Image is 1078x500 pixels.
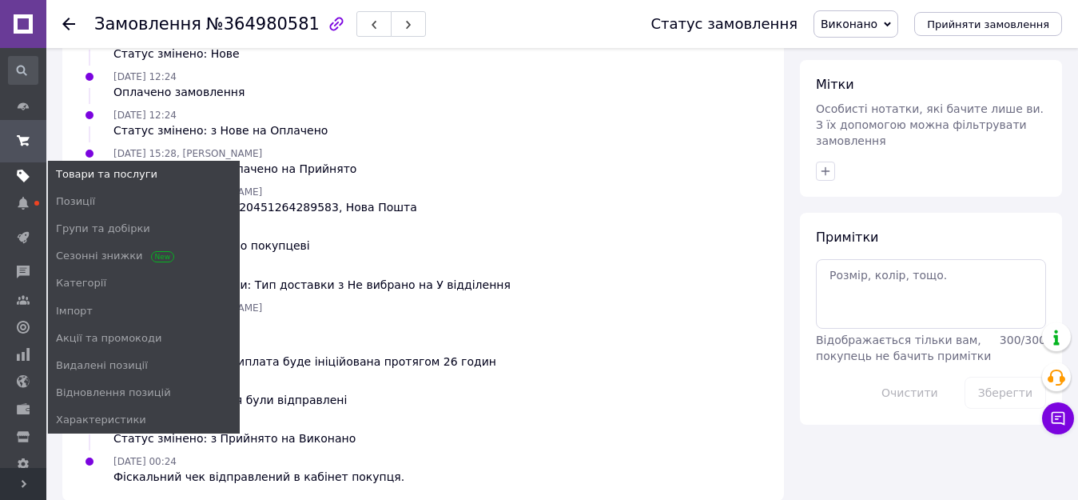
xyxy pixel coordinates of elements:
a: Акції та промокоди [48,325,240,352]
span: Товари та послуги [56,167,157,182]
div: Оплачено замовлення [113,84,245,100]
span: Примітки [816,230,878,245]
span: Відновлення позицій [56,386,171,400]
span: Виконано [821,18,877,30]
span: Імпорт [56,304,93,318]
div: Змінено дані доставки: Тип доставки з Не вибрано на У відділення [113,277,511,293]
span: Сезонні знижки [56,249,170,263]
span: Замовлення [94,14,201,34]
span: Видалені позиції [56,358,148,373]
span: №364980581 [206,14,320,34]
div: Статус змінено: Нове [113,46,240,62]
span: Прийняти замовлення [927,18,1049,30]
a: Сезонні знижки [48,242,240,270]
a: Характеристики [48,406,240,434]
div: Створено/додано ЕН 20451264289583, Нова Пошта [113,199,417,215]
span: Відображається тільки вам, покупець не бачить примітки [816,334,991,362]
a: Категорії [48,270,240,297]
div: Посилка отримана, виплата буде ініційована протягом 26 годин [113,354,496,370]
span: Характеристики [56,413,146,427]
div: Статус замовлення [650,16,798,32]
span: [DATE] 15:28, [PERSON_NAME] [113,148,262,159]
span: Позиції [56,194,95,209]
div: Повернутися назад [62,16,75,32]
div: Статус змінено: з Прийнято на Виконано [113,430,356,446]
span: Акції та промокоди [56,331,161,346]
div: Статус змінено: з Нове на Оплачено [113,122,328,138]
a: Позиції [48,188,240,215]
span: Категорії [56,276,106,290]
span: 300 / 300 [1000,334,1046,346]
span: [DATE] 12:24 [113,71,177,82]
span: Особисті нотатки, які бачите лише ви. З їх допомогою можна фільтрувати замовлення [816,102,1044,147]
button: Прийняти замовлення [914,12,1062,36]
a: Видалені позиції [48,352,240,379]
a: Групи та добірки [48,215,240,242]
span: Групи та добірки [56,222,150,236]
a: Відновлення позицій [48,379,240,406]
span: [DATE] 00:24 [113,456,177,467]
a: Імпорт [48,298,240,325]
span: Мітки [816,77,854,92]
span: [DATE] 12:24 [113,110,177,121]
div: Фіскальний чек відправлений в кабінет покупця. [113,469,404,485]
button: Чат з покупцем [1042,402,1074,434]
